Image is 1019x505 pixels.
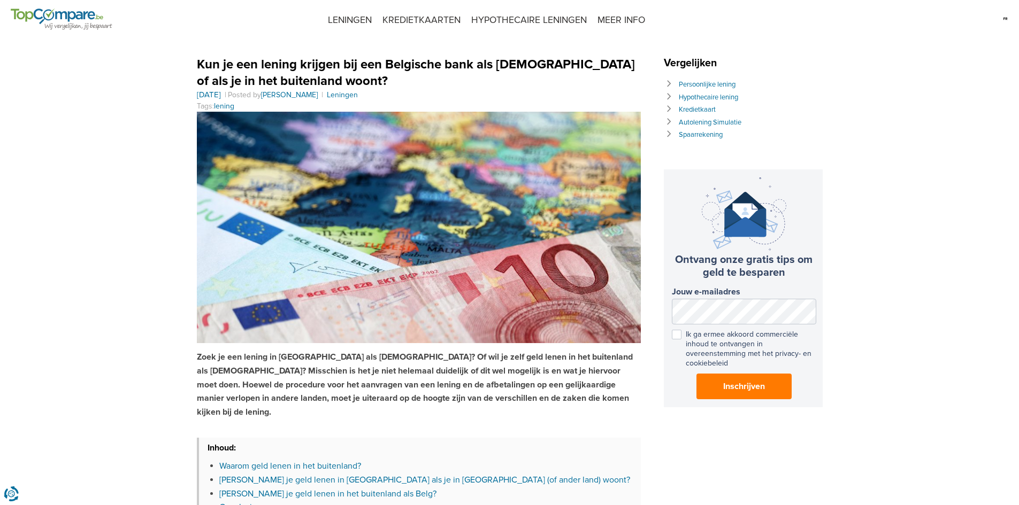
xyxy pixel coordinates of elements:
[679,80,735,89] a: Persoonlijke lening
[702,177,786,251] img: newsletter
[679,105,716,114] a: Kredietkaart
[672,287,816,297] label: Jouw e-mailadres
[679,93,738,102] a: Hypothecaire lening
[327,90,358,99] a: Leningen
[679,118,741,127] a: Autolening Simulatie
[664,57,722,69] span: Vergelijken
[1002,11,1008,27] img: fr.svg
[219,475,630,485] a: [PERSON_NAME] je geld lenen in [GEOGRAPHIC_DATA] als je in [GEOGRAPHIC_DATA] (of ander land) woont?
[197,56,641,112] header: Tags:
[672,253,816,279] h3: Ontvang onze gratis tips om geld te besparen
[199,438,641,455] h3: Inhoud:
[197,90,221,99] a: [DATE]
[228,90,320,99] span: Posted by
[261,90,318,99] a: [PERSON_NAME]
[320,90,325,99] span: |
[197,56,641,89] h1: Kun je een lening krijgen bij een Belgische bank als [DEMOGRAPHIC_DATA] of als je in het buitenla...
[219,488,436,499] a: [PERSON_NAME] je geld lenen in het buitenland als Belg?
[664,433,824,502] iframe: fb:page Facebook Social Plugin
[679,130,723,139] a: Spaarrekening
[672,330,816,369] label: Ik ga ermee akkoord commerciële inhoud te ontvangen in overeenstemming met het privacy- en cookie...
[223,90,228,99] span: |
[219,461,361,471] a: Waarom geld lenen in het buitenland?
[214,102,234,111] a: lening
[696,374,792,399] button: Inschrijven
[723,380,765,393] span: Inschrijven
[197,352,633,417] strong: Zoek je een lening in [GEOGRAPHIC_DATA] als [DEMOGRAPHIC_DATA]? Of wil je zelf geld lenen in het ...
[197,112,641,344] img: Geld lenen in België als je in Nederland woont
